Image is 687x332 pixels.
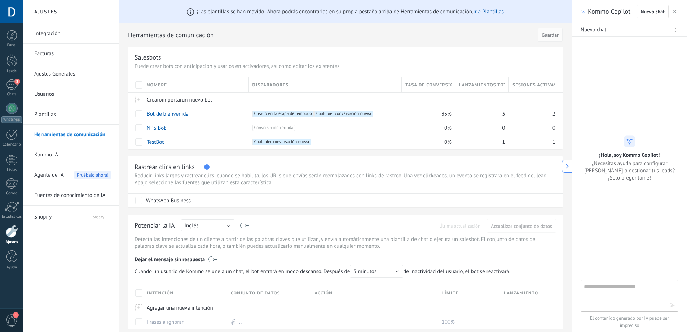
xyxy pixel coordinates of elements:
[147,82,167,89] span: Nombre
[402,121,452,135] div: 0%
[512,82,555,89] span: Sesiones activas
[238,319,242,325] a: ...
[23,44,119,64] li: Facturas
[455,121,506,135] div: 0
[23,145,119,165] li: Kommo IA
[581,160,678,181] span: ¿Necesitas ayuda para configurar [PERSON_NAME] o gestionar tus leads? ¡Solo pregúntame!
[23,104,119,125] li: Plantillas
[1,43,22,48] div: Panel
[502,111,505,117] span: 3
[34,84,111,104] a: Usuarios
[147,319,184,325] a: Frases a ignorar
[640,9,665,14] span: Nuevo chat
[455,107,506,121] div: 3
[135,163,195,171] div: Rastrear clics en links
[1,240,22,245] div: Ajustes
[197,8,504,15] span: ¡Las plantillas se han movido! Ahora podrás encontrarlas en su propia pestaña arriba de Herramien...
[143,301,224,315] div: Agregar una nueva intención
[162,96,182,103] span: importar
[509,107,555,121] div: 2
[581,26,607,34] span: Nuevo chat
[135,53,161,61] div: Salesbots
[74,171,111,179] span: Pruébalo ahora!
[350,265,403,278] button: 5 minutos
[34,23,111,44] a: Integración
[135,251,556,265] div: Dejar el mensaje sin respuesta
[252,125,295,131] span: Conversación cerrada
[252,139,311,145] span: Cualquier conversación nueva
[504,290,538,297] span: Lanzamiento
[1,116,22,123] div: WhatsApp
[231,290,280,297] span: Conjunto de datos
[34,44,111,64] a: Facturas
[552,125,555,131] span: 0
[473,8,504,15] a: Ir a Plantillas
[442,290,459,297] span: Límite
[135,265,403,278] span: Cuando un usuario de Kommo se une a un chat, el bot entrará en modo descanso. Después de
[147,139,164,146] a: TestBot
[135,236,556,250] p: Detecta las intenciones de un cliente a partir de las palabras claves que utilizan, y envía autom...
[314,111,373,117] span: Cualquier conversación nueva
[79,207,111,224] span: Shopify
[252,111,314,117] span: Creado en la etapa del embudo
[23,165,119,185] li: Agente de IA
[444,125,452,131] span: 0%
[1,168,22,172] div: Listas
[581,315,678,329] span: El contenido generado por IA puede ser impreciso
[588,7,630,16] span: Kommo Copilot
[405,82,452,89] span: Tasa de conversión
[34,207,111,224] a: ShopifyShopify
[147,96,159,103] span: Crear
[128,28,535,42] h2: Herramientas de comunicación
[181,219,234,231] button: Inglés
[23,84,119,104] li: Usuarios
[459,82,505,89] span: Lanzamientos totales
[1,265,22,270] div: Ayuda
[23,23,119,44] li: Integración
[455,135,506,149] div: 1
[23,64,119,84] li: Ajustes Generales
[147,111,189,117] a: Bot de bienvenida
[502,139,505,146] span: 1
[135,172,556,186] p: Reducir links largos y rastrear clics: cuando se habilita, los URLs que envías serán reemplazados...
[1,142,22,147] div: Calendario
[23,206,119,225] li: Shopify
[135,265,514,278] span: de inactividad del usuario, el bot se reactivará.
[146,197,191,204] div: WhatsApp Business
[1,69,22,74] div: Leads
[23,125,119,145] li: Herramientas de comunicación
[14,79,20,85] span: 3
[34,64,111,84] a: Ajustes Generales
[185,222,199,229] span: Inglés
[34,104,111,125] a: Plantillas
[1,92,22,97] div: Chats
[538,28,563,42] button: Guardar
[442,319,455,325] span: 100%
[34,165,111,185] a: Agente de IAPruébalo ahora!
[135,63,556,70] p: Puede crear bots con anticipación y usarlos en activadores, así como editar los existentes
[34,125,111,145] a: Herramientas de comunicación
[147,125,166,131] a: NPS Bot
[353,268,376,275] span: 5 minutos
[599,151,660,158] h2: ¡Hola, soy Kommo Copilot!
[34,185,111,206] a: Fuentes de conocimiento de IA
[509,121,555,135] div: 0
[438,315,497,329] div: 100%
[159,96,162,103] span: o
[1,191,22,196] div: Correo
[34,165,64,185] span: Agente de IA
[314,290,333,297] span: Acción
[34,207,79,224] span: Shopify
[135,221,175,232] div: Potenciar la IA
[1,215,22,219] div: Estadísticas
[542,33,559,38] span: Guardar
[637,5,669,18] button: Nuevo chat
[444,139,452,146] span: 0%
[402,107,452,121] div: 33%
[552,111,555,117] span: 2
[34,145,111,165] a: Kommo IA
[402,135,452,149] div: 0%
[441,111,452,117] span: 33%
[147,290,173,297] span: Intención
[552,139,555,146] span: 1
